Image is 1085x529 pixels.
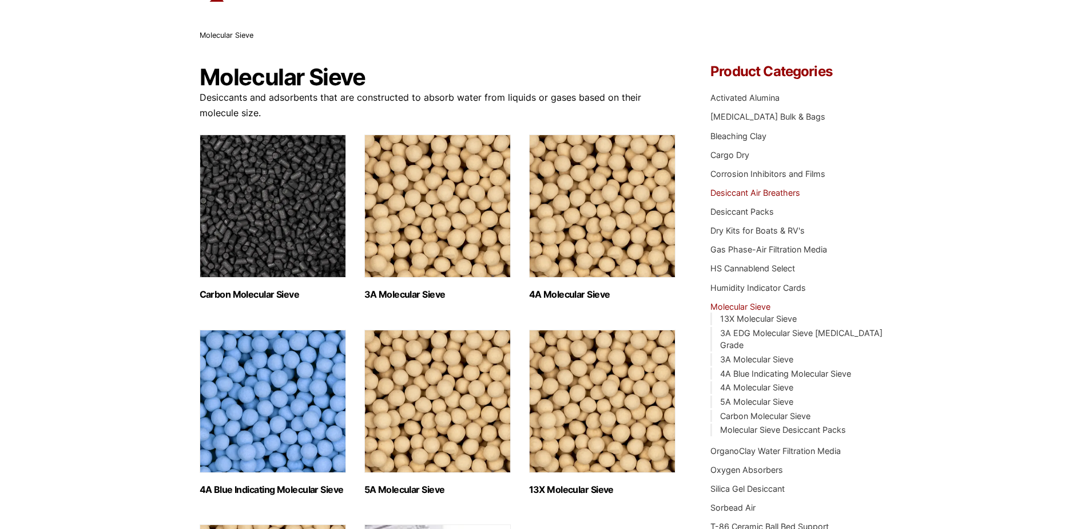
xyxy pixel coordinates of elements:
[710,188,800,198] a: Desiccant Air Breathers
[720,354,793,364] a: 3A Molecular Sieve
[200,31,253,40] span: Molecular Sieve
[710,150,749,160] a: Cargo Dry
[364,135,511,300] a: Visit product category 3A Molecular Sieve
[710,131,766,141] a: Bleaching Clay
[364,330,511,495] a: Visit product category 5A Molecular Sieve
[529,135,675,278] img: 4A Molecular Sieve
[529,289,675,300] h2: 4A Molecular Sieve
[710,226,805,235] a: Dry Kits for Boats & RV's
[710,65,885,78] h4: Product Categories
[710,169,825,179] a: Corrosion Inhibitors and Films
[720,425,846,435] a: Molecular Sieve Desiccant Packs
[364,484,511,495] h2: 5A Molecular Sieve
[200,135,346,278] img: Carbon Molecular Sieve
[529,484,675,495] h2: 13X Molecular Sieve
[710,465,783,475] a: Oxygen Absorbers
[710,112,825,121] a: [MEDICAL_DATA] Bulk & Bags
[200,65,677,90] h1: Molecular Sieve
[364,330,511,473] img: 5A Molecular Sieve
[200,330,346,495] a: Visit product category 4A Blue Indicating Molecular Sieve
[200,289,346,300] h2: Carbon Molecular Sieve
[720,382,793,392] a: 4A Molecular Sieve
[200,484,346,495] h2: 4A Blue Indicating Molecular Sieve
[720,314,797,323] a: 13X Molecular Sieve
[200,330,346,473] img: 4A Blue Indicating Molecular Sieve
[529,330,675,473] img: 13X Molecular Sieve
[529,330,675,495] a: Visit product category 13X Molecular Sieve
[710,302,770,311] a: Molecular Sieve
[364,289,511,300] h2: 3A Molecular Sieve
[200,135,346,300] a: Visit product category Carbon Molecular Sieve
[710,503,756,512] a: Sorbead Air
[529,135,675,300] a: Visit product category 4A Molecular Sieve
[200,90,677,121] p: Desiccants and adsorbents that are constructed to absorb water from liquids or gases based on the...
[710,484,785,494] a: Silica Gel Desiccant
[710,93,780,102] a: Activated Alumina
[720,397,793,406] a: 5A Molecular Sieve
[364,135,511,278] img: 3A Molecular Sieve
[720,328,883,350] a: 3A EDG Molecular Sieve [MEDICAL_DATA] Grade
[710,207,774,216] a: Desiccant Packs
[710,283,806,293] a: Humidity Indicator Cards
[720,369,851,378] a: 4A Blue Indicating Molecular Sieve
[710,244,827,254] a: Gas Phase-Air Filtration Media
[720,411,810,421] a: Carbon Molecular Sieve
[710,263,795,273] a: HS Cannablend Select
[710,446,841,456] a: OrganoClay Water Filtration Media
